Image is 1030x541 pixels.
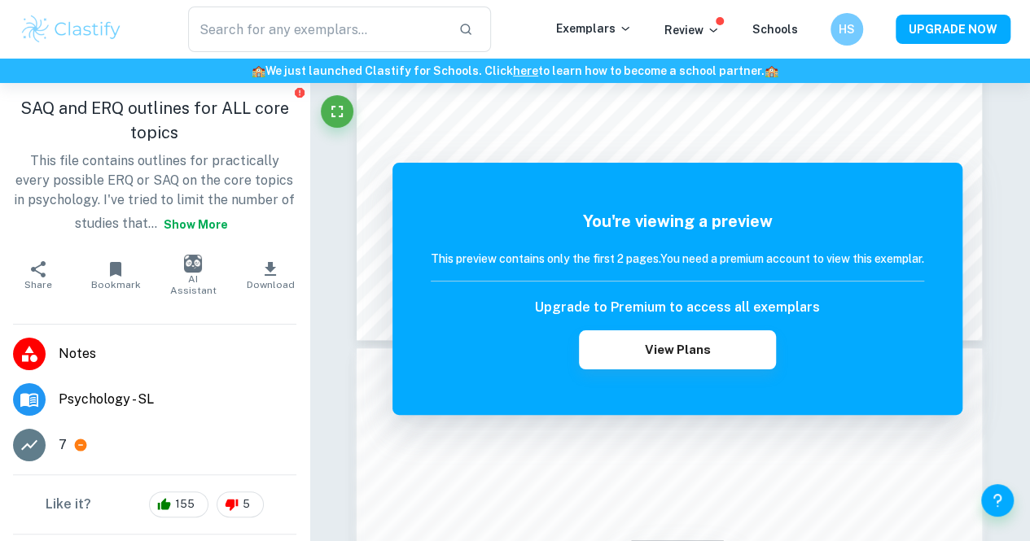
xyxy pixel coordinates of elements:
h6: Like it? [46,495,91,514]
p: 7 [59,435,67,455]
span: Share [24,279,52,290]
span: AI Assistant [164,273,222,296]
button: Help and Feedback [981,484,1014,517]
span: 🏫 [252,64,265,77]
h5: You're viewing a preview [431,209,924,233]
h6: This preview contains only the first 2 pages. You need a premium account to view this exemplar. [431,250,924,268]
button: View Plans [579,330,776,369]
a: here [513,64,538,77]
button: Bookmark [77,252,155,298]
h6: We just launched Clastify for Schools. Click to learn how to become a school partner. [3,62,1027,80]
span: Bookmark [91,279,141,290]
input: Search for any exemplars... [188,7,445,52]
a: Schools [752,23,798,36]
p: Exemplars [556,20,632,37]
button: AI Assistant [155,252,232,298]
span: 155 [166,496,204,513]
button: Download [232,252,309,298]
h6: HS [838,20,857,38]
p: This file contains outlines for practically every possible ERQ or SAQ on the core topics in psych... [13,151,296,239]
span: 🏫 [765,64,778,77]
h6: Upgrade to Premium to access all exemplars [535,298,820,317]
span: Psychology - SL [59,390,296,409]
img: Clastify logo [20,13,123,46]
img: AI Assistant [184,255,202,273]
button: UPGRADE NOW [896,15,1010,44]
h1: SAQ and ERQ outlines for ALL core topics [13,96,296,145]
button: HS [831,13,863,46]
p: Review [664,21,720,39]
span: 5 [234,496,259,513]
button: Fullscreen [321,95,353,128]
span: Download [247,279,295,290]
button: Show more [157,210,234,239]
span: Notes [59,344,296,364]
button: Report issue [294,86,306,98]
